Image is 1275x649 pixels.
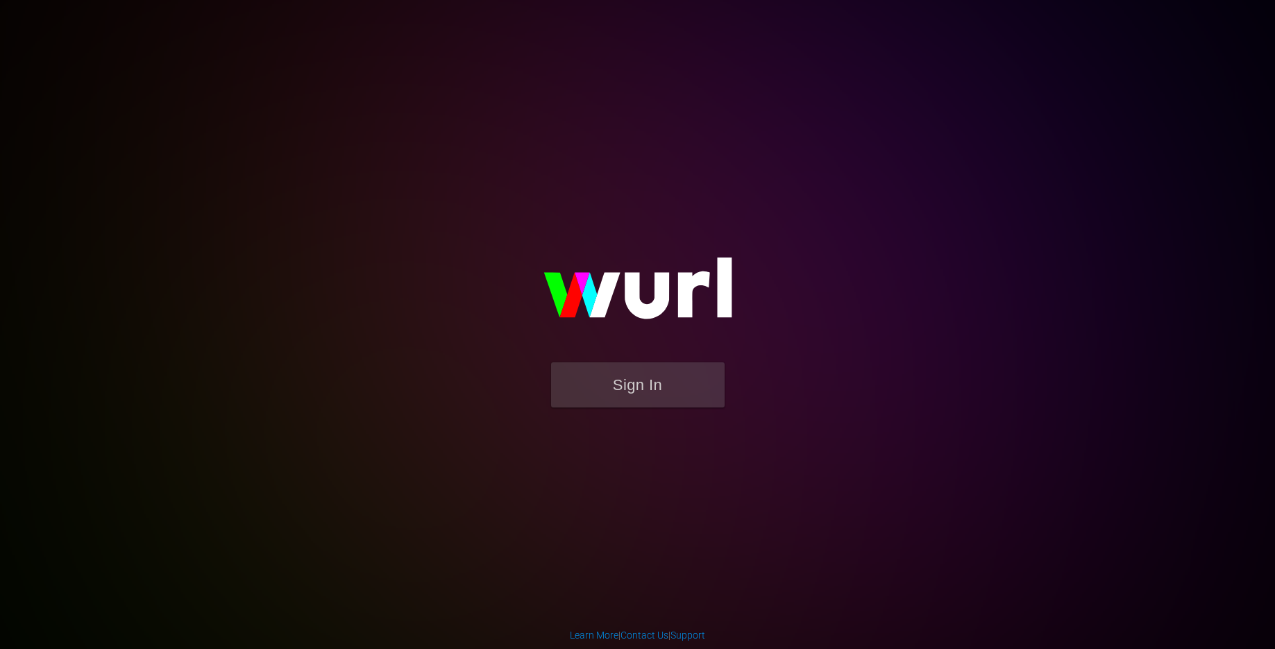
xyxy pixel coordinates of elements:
a: Support [670,630,705,641]
img: wurl-logo-on-black-223613ac3d8ba8fe6dc639794a292ebdb59501304c7dfd60c99c58986ef67473.svg [499,228,777,362]
button: Sign In [551,362,725,407]
div: | | [570,628,705,642]
a: Contact Us [620,630,668,641]
a: Learn More [570,630,618,641]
